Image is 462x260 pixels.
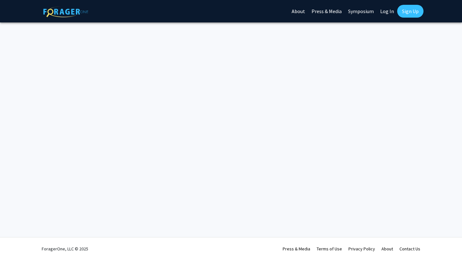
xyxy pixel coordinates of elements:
a: Contact Us [399,246,420,252]
a: Privacy Policy [348,246,375,252]
div: ForagerOne, LLC © 2025 [42,238,88,260]
a: Press & Media [283,246,310,252]
a: Sign Up [397,5,424,18]
img: ForagerOne Logo [43,6,88,17]
a: About [381,246,393,252]
a: Terms of Use [317,246,342,252]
